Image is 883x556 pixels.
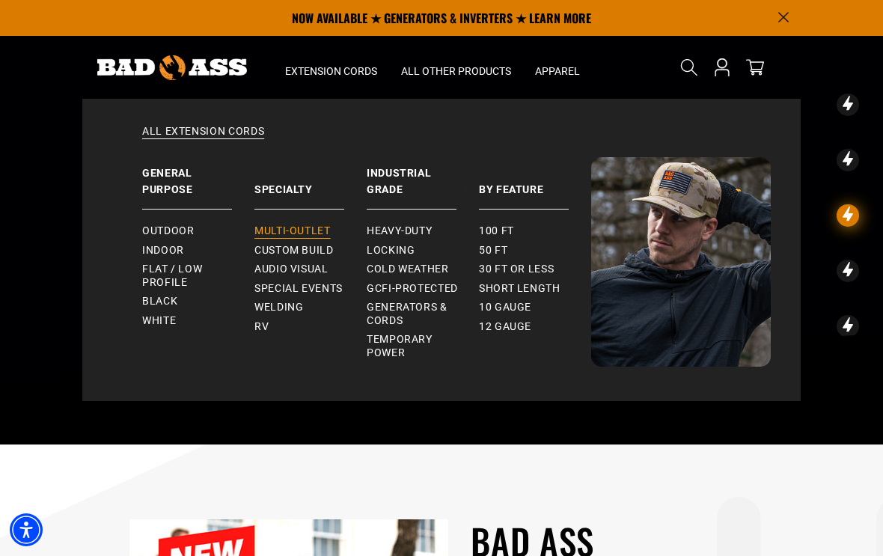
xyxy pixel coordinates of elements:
span: Multi-Outlet [254,224,331,238]
a: By Feature [479,157,591,210]
a: 30 ft or less [479,260,591,279]
span: 10 gauge [479,301,531,314]
span: 50 ft [479,244,507,257]
a: cart [743,58,767,76]
span: Extension Cords [285,64,377,78]
a: Open this option [710,36,734,99]
span: Apparel [535,64,580,78]
a: General Purpose [142,157,254,210]
span: Short Length [479,282,560,296]
a: Cold Weather [367,260,479,279]
a: Specialty [254,157,367,210]
a: White [142,311,254,331]
span: 100 ft [479,224,514,238]
a: Short Length [479,279,591,299]
a: Heavy-Duty [367,222,479,241]
span: Heavy-Duty [367,224,432,238]
a: Outdoor [142,222,254,241]
span: Custom Build [254,244,334,257]
a: All Extension Cords [112,124,771,157]
a: Multi-Outlet [254,222,367,241]
a: Audio Visual [254,260,367,279]
img: Bad Ass Extension Cords [591,157,771,367]
a: Generators & Cords [367,298,479,330]
div: Accessibility Menu [10,513,43,546]
span: Special Events [254,282,343,296]
span: Locking [367,244,415,257]
a: Special Events [254,279,367,299]
a: Welding [254,298,367,317]
a: GCFI-Protected [367,279,479,299]
a: 12 gauge [479,317,591,337]
span: Flat / Low Profile [142,263,242,289]
span: 30 ft or less [479,263,554,276]
span: Outdoor [142,224,194,238]
span: All Other Products [401,64,511,78]
span: Cold Weather [367,263,449,276]
a: Locking [367,241,479,260]
span: Temporary Power [367,333,467,359]
span: Welding [254,301,303,314]
span: White [142,314,176,328]
a: Temporary Power [367,330,479,362]
summary: Extension Cords [273,36,389,99]
a: Black [142,292,254,311]
a: Indoor [142,241,254,260]
summary: Apparel [523,36,592,99]
span: RV [254,320,269,334]
span: Indoor [142,244,184,257]
span: GCFI-Protected [367,282,458,296]
a: Flat / Low Profile [142,260,254,292]
img: Bad Ass Extension Cords [97,55,247,80]
summary: All Other Products [389,36,523,99]
span: 12 gauge [479,320,531,334]
span: Generators & Cords [367,301,467,327]
a: Industrial Grade [367,157,479,210]
a: 10 gauge [479,298,591,317]
summary: Search [677,55,701,79]
a: 50 ft [479,241,591,260]
span: Audio Visual [254,263,329,276]
a: Custom Build [254,241,367,260]
span: Black [142,295,177,308]
a: RV [254,317,367,337]
a: 100 ft [479,222,591,241]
